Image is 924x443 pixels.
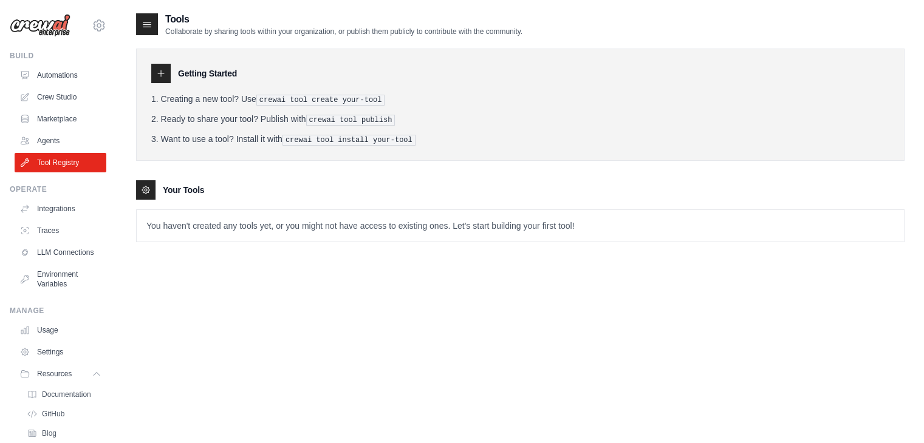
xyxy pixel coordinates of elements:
div: Build [10,51,106,61]
pre: crewai tool create your-tool [256,95,385,106]
a: Traces [15,221,106,240]
li: Creating a new tool? Use [151,93,889,106]
span: Documentation [42,390,91,399]
div: Manage [10,306,106,316]
span: Resources [37,369,72,379]
a: Environment Variables [15,265,106,294]
a: LLM Connections [15,243,106,262]
h3: Getting Started [178,67,237,79]
span: Blog [42,428,56,438]
a: Tool Registry [15,153,106,172]
a: Settings [15,342,106,362]
h2: Tools [165,12,522,27]
a: Automations [15,66,106,85]
span: GitHub [42,409,64,419]
a: Marketplace [15,109,106,129]
div: Operate [10,184,106,194]
p: Collaborate by sharing tools within your organization, or publish them publicly to contribute wit... [165,27,522,36]
button: Resources [15,364,106,384]
a: Usage [15,320,106,340]
a: Agents [15,131,106,150]
a: Crew Studio [15,87,106,107]
a: GitHub [22,405,106,422]
a: Integrations [15,199,106,218]
li: Ready to share your tool? Publish with [151,113,889,126]
img: Logo [10,14,70,37]
pre: crewai tool publish [306,115,395,126]
p: You haven't created any tools yet, or you might not have access to existing ones. Let's start bui... [137,210,904,242]
h3: Your Tools [163,184,204,196]
pre: crewai tool install your-tool [282,135,416,146]
a: Documentation [22,386,106,403]
li: Want to use a tool? Install it with [151,133,889,146]
a: Blog [22,425,106,442]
